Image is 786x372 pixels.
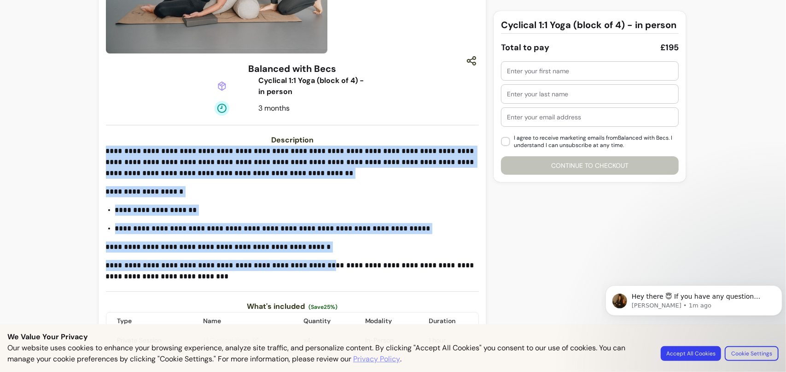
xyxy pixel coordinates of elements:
[602,266,786,367] iframe: Intercom notifications message
[507,66,673,76] input: Enter your first name
[660,41,679,54] div: £195
[309,303,338,311] span: (Save 25 %)
[106,313,192,330] th: Type
[258,75,370,97] div: Cyclical 1:1 Yoga (block of 4) - in person
[501,41,549,54] div: Total to pay
[106,135,479,146] h3: Description
[106,301,479,312] h3: What's included
[7,331,779,342] p: We Value Your Privacy
[418,313,478,330] th: Duration
[501,18,676,31] h3: Cyclical 1:1 Yoga (block of 4) - in person
[354,313,418,330] th: Modality
[192,313,293,330] th: Name
[248,62,336,75] h3: Balanced with Becs
[507,89,673,99] input: Enter your last name
[353,354,400,365] a: Privacy Policy
[507,112,673,122] input: Enter your email address
[258,103,337,114] div: 3 months
[7,342,650,365] p: Our website uses cookies to enhance your browsing experience, analyze site traffic, and personali...
[293,313,354,330] th: Quantity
